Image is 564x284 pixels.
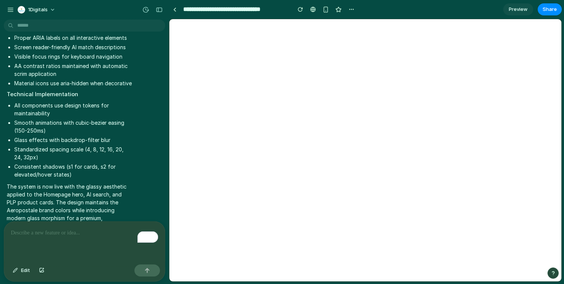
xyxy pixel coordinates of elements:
[14,62,132,78] li: AA contrast ratios maintained with automatic scrim application
[14,79,132,87] li: Material icons use aria-hidden when decorative
[21,267,30,274] span: Edit
[7,90,132,99] h2: Technical Implementation
[15,4,59,16] button: 1Digitals
[14,34,132,42] li: Proper ARIA labels on all interactive elements
[14,119,132,134] li: Smooth animations with cubic-bezier easing (150-250ms)
[9,264,34,276] button: Edit
[14,101,132,117] li: All components use design tokens for maintainability
[169,19,561,281] iframe: To enrich screen reader interactions, please activate Accessibility in Grammarly extension settings
[4,222,165,261] div: To enrich screen reader interactions, please activate Accessibility in Grammarly extension settings
[503,3,533,15] a: Preview
[14,53,132,60] li: Visible focus rings for keyboard navigation
[14,43,132,51] li: Screen reader-friendly AI match descriptions
[28,6,48,14] span: 1Digitals
[14,163,132,178] li: Consistent shadows (s1 for cards, s2 for elevated/hover states)
[543,6,557,13] span: Share
[7,183,132,230] p: The system is now live with the glassy aesthetic applied to the Homepage hero, AI search, and PLP...
[509,6,528,13] span: Preview
[538,3,562,15] button: Share
[14,136,132,144] li: Glass effects with backdrop-filter blur
[14,145,132,161] li: Standardized spacing scale (4, 8, 12, 16, 20, 24, 32px)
